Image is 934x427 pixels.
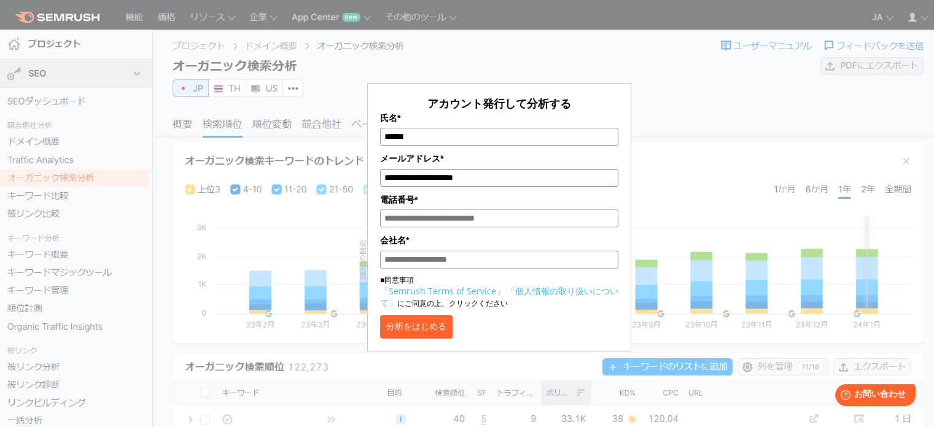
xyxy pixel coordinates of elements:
[427,96,571,111] span: アカウント発行して分析する
[380,193,618,206] label: 電話番号*
[825,379,920,413] iframe: Help widget launcher
[380,285,618,308] a: 「個人情報の取り扱いについて」
[380,285,505,297] a: 「Semrush Terms of Service」
[380,315,453,339] button: 分析をはじめる
[380,275,618,309] p: ■同意事項 にご同意の上、クリックください
[380,152,618,165] label: メールアドレス*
